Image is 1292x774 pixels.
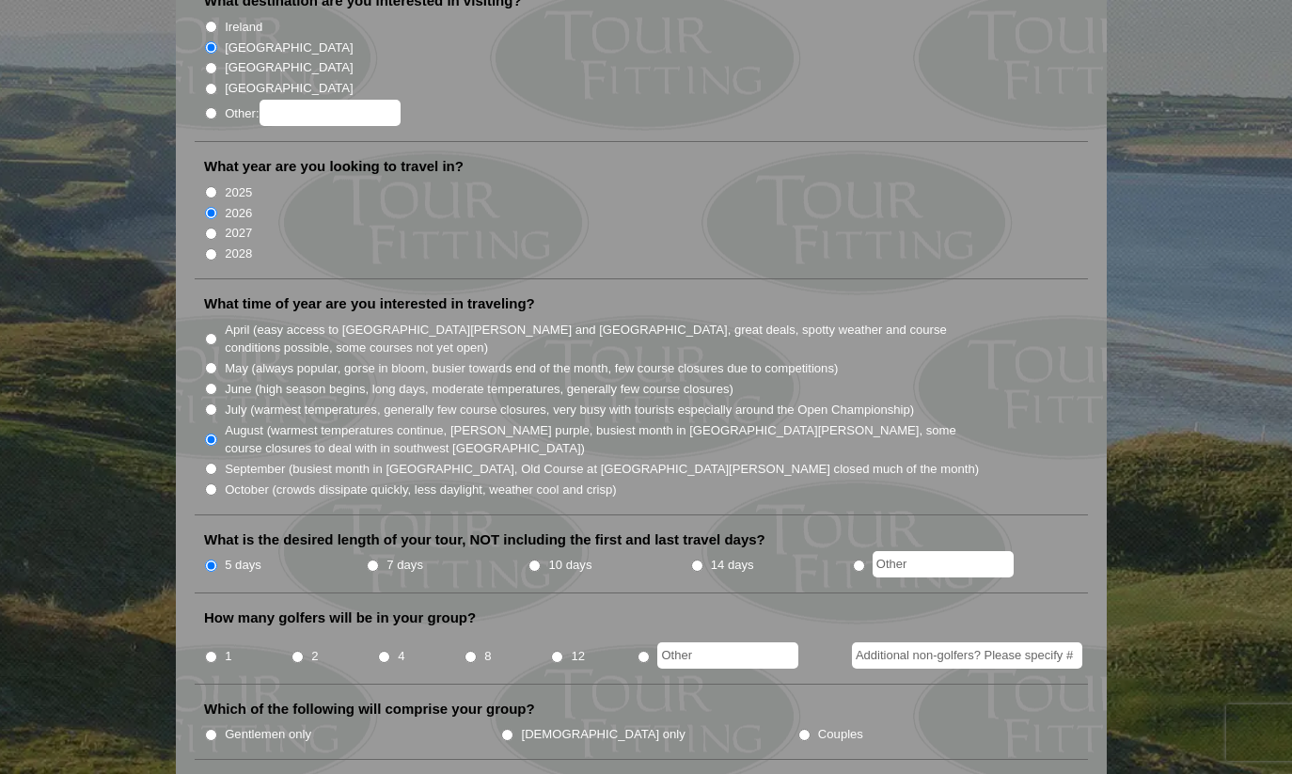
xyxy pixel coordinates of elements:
[225,18,262,37] label: Ireland
[225,39,353,57] label: [GEOGRAPHIC_DATA]
[225,321,981,357] label: April (easy access to [GEOGRAPHIC_DATA][PERSON_NAME] and [GEOGRAPHIC_DATA], great deals, spotty w...
[225,647,231,666] label: 1
[225,58,353,77] label: [GEOGRAPHIC_DATA]
[204,608,476,627] label: How many golfers will be in your group?
[873,551,1014,577] input: Other
[386,556,423,575] label: 7 days
[225,725,311,744] label: Gentlemen only
[225,380,733,399] label: June (high season begins, long days, moderate temperatures, generally few course closures)
[711,556,754,575] label: 14 days
[225,556,261,575] label: 5 days
[657,642,798,669] input: Other
[225,401,914,419] label: July (warmest temperatures, generally few course closures, very busy with tourists especially aro...
[225,481,617,499] label: October (crowds dissipate quickly, less daylight, weather cool and crisp)
[522,725,685,744] label: [DEMOGRAPHIC_DATA] only
[818,725,863,744] label: Couples
[225,183,252,202] label: 2025
[225,79,353,98] label: [GEOGRAPHIC_DATA]
[852,642,1082,669] input: Additional non-golfers? Please specify #
[204,294,535,313] label: What time of year are you interested in traveling?
[225,100,400,126] label: Other:
[204,157,464,176] label: What year are you looking to travel in?
[204,530,765,549] label: What is the desired length of your tour, NOT including the first and last travel days?
[225,204,252,223] label: 2026
[225,359,838,378] label: May (always popular, gorse in bloom, busier towards end of the month, few course closures due to ...
[225,245,252,263] label: 2028
[225,224,252,243] label: 2027
[311,647,318,666] label: 2
[260,100,401,126] input: Other:
[204,700,535,719] label: Which of the following will comprise your group?
[225,460,979,479] label: September (busiest month in [GEOGRAPHIC_DATA], Old Course at [GEOGRAPHIC_DATA][PERSON_NAME] close...
[398,647,404,666] label: 4
[549,556,592,575] label: 10 days
[571,647,585,666] label: 12
[225,421,981,458] label: August (warmest temperatures continue, [PERSON_NAME] purple, busiest month in [GEOGRAPHIC_DATA][P...
[484,647,491,666] label: 8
